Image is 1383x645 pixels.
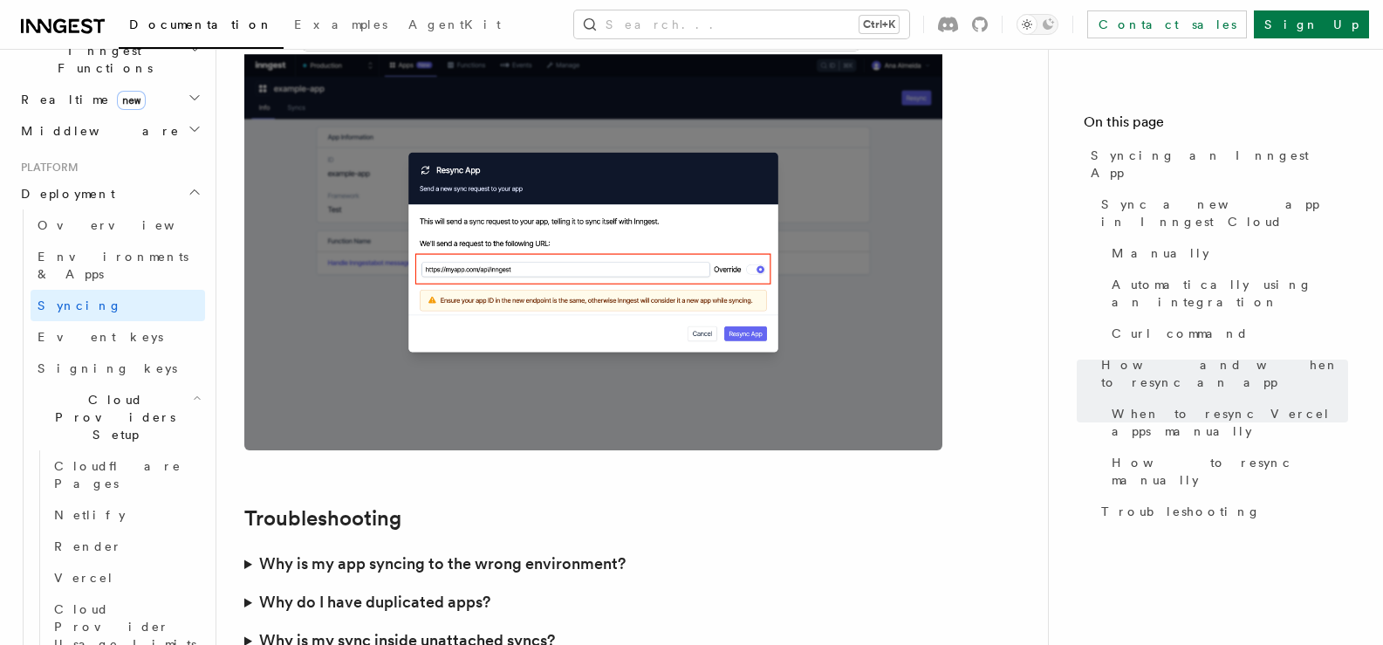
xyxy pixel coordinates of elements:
a: Syncing [31,290,205,321]
span: Overview [38,218,217,232]
span: Render [54,539,122,553]
span: Automatically using an integration [1112,276,1348,311]
span: Realtime [14,91,146,108]
a: AgentKit [398,5,511,47]
a: Netlify [47,499,205,531]
span: Curl command [1112,325,1249,342]
span: Netlify [54,508,126,522]
a: Syncing an Inngest App [1084,140,1348,189]
span: Sync a new app in Inngest Cloud [1101,196,1348,230]
button: Middleware [14,115,205,147]
summary: Why is my app syncing to the wrong environment? [244,545,942,583]
span: When to resync Vercel apps manually [1112,405,1348,440]
span: Troubleshooting [1101,503,1261,520]
a: Contact sales [1087,10,1247,38]
button: Inngest Functions [14,35,205,84]
a: Examples [284,5,398,47]
h3: Why do I have duplicated apps? [259,590,490,614]
span: How to resync manually [1112,454,1348,489]
span: Inngest Functions [14,42,188,77]
a: Cloudflare Pages [47,450,205,499]
span: How and when to resync an app [1101,356,1348,391]
span: AgentKit [408,17,501,31]
kbd: Ctrl+K [859,16,899,33]
button: Deployment [14,178,205,209]
a: Render [47,531,205,562]
a: Environments & Apps [31,241,205,290]
span: Syncing [38,298,122,312]
span: Signing keys [38,361,177,375]
span: Cloudflare Pages [54,459,181,491]
a: Vercel [47,562,205,594]
a: Curl command [1105,318,1348,349]
h3: Why is my app syncing to the wrong environment? [259,552,626,576]
a: Troubleshooting [1094,496,1348,527]
span: new [117,91,146,110]
h4: On this page [1084,112,1348,140]
span: Manually [1112,244,1209,262]
a: Manually [1105,237,1348,269]
span: Event keys [38,330,163,344]
a: How and when to resync an app [1094,349,1348,398]
summary: Why do I have duplicated apps? [244,583,942,621]
span: Middleware [14,122,180,140]
a: Automatically using an integration [1105,269,1348,318]
span: Vercel [54,571,114,585]
a: When to resync Vercel apps manually [1105,398,1348,447]
a: Sync a new app in Inngest Cloud [1094,189,1348,237]
button: Realtimenew [14,84,205,115]
span: Documentation [129,17,273,31]
a: Troubleshooting [244,506,401,531]
span: Cloud Providers Setup [31,391,193,443]
a: How to resync manually [1105,447,1348,496]
span: Deployment [14,185,115,202]
button: Toggle dark mode [1017,14,1058,35]
a: Overview [31,209,205,241]
span: Environments & Apps [38,250,188,281]
button: Search...Ctrl+K [574,10,909,38]
img: Inngest Cloud screen with resync app modal displaying an edited URL [244,33,942,450]
a: Documentation [119,5,284,49]
span: Examples [294,17,387,31]
a: Event keys [31,321,205,353]
button: Cloud Providers Setup [31,384,205,450]
span: Syncing an Inngest App [1091,147,1348,182]
a: Sign Up [1254,10,1369,38]
span: Platform [14,161,79,175]
a: Signing keys [31,353,205,384]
